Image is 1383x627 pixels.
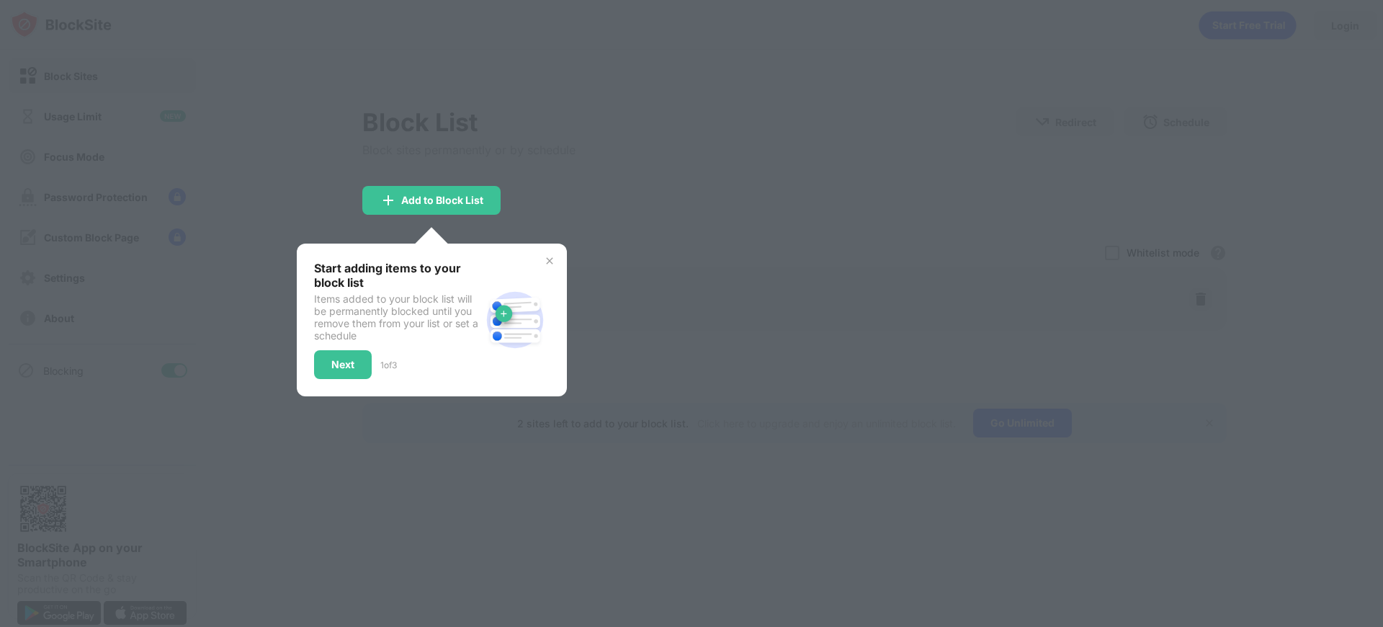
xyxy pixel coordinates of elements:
div: Start adding items to your block list [314,261,480,290]
div: 1 of 3 [380,360,397,370]
div: Add to Block List [401,195,483,206]
div: Next [331,359,354,370]
img: x-button.svg [544,255,555,267]
div: Items added to your block list will be permanently blocked until you remove them from your list o... [314,293,480,342]
img: block-site.svg [480,285,550,355]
